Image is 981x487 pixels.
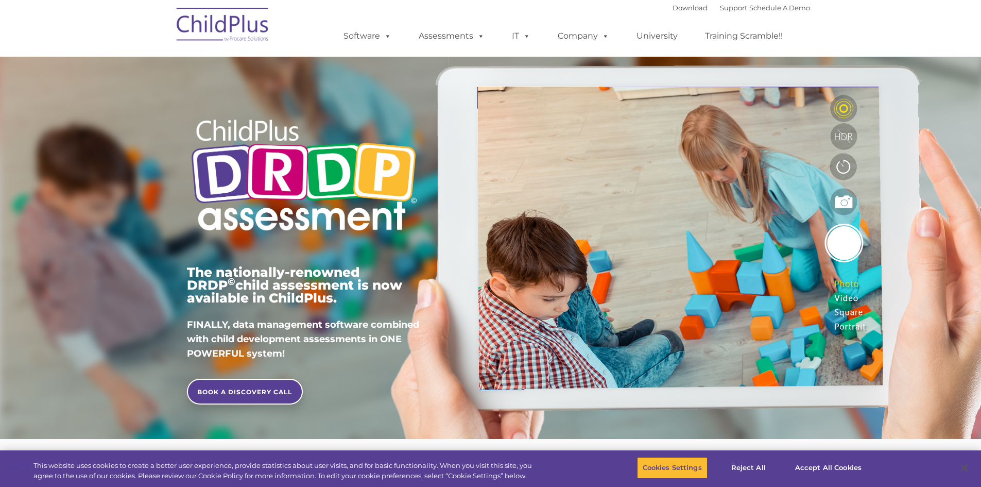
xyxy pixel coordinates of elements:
[789,457,867,479] button: Accept All Cookies
[187,264,402,306] span: The nationally-renowned DRDP child assessment is now available in ChildPlus.
[626,26,688,46] a: University
[187,319,419,359] span: FINALLY, data management software combined with child development assessments in ONE POWERFUL sys...
[637,457,708,479] button: Cookies Settings
[171,1,274,52] img: ChildPlus by Procare Solutions
[673,4,708,12] a: Download
[695,26,793,46] a: Training Scramble!!
[720,4,747,12] a: Support
[187,379,303,405] a: BOOK A DISCOVERY CALL
[333,26,402,46] a: Software
[953,457,976,479] button: Close
[749,4,810,12] a: Schedule A Demo
[547,26,619,46] a: Company
[673,4,810,12] font: |
[33,461,540,481] div: This website uses cookies to create a better user experience, provide statistics about user visit...
[228,276,235,288] sup: ©
[502,26,541,46] a: IT
[716,457,781,479] button: Reject All
[408,26,495,46] a: Assessments
[187,106,421,248] img: Copyright - DRDP Logo Light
